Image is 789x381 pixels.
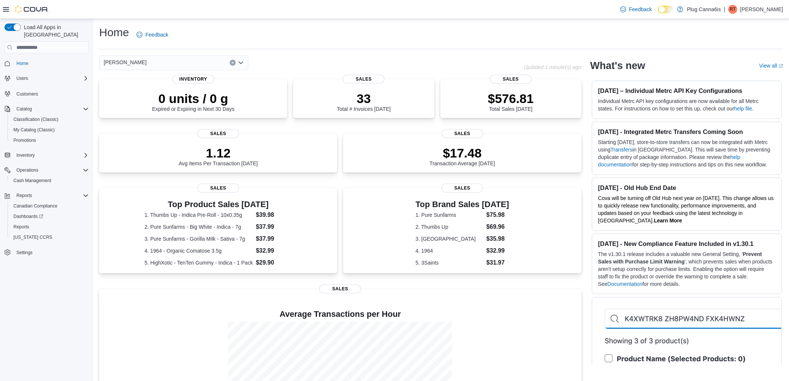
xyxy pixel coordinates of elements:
[105,310,575,319] h4: Average Transactions per Hour
[629,6,652,13] span: Feedback
[598,97,775,112] p: Individual Metrc API key configurations are now available for all Metrc states. For instructions ...
[13,151,38,160] button: Inventory
[16,106,32,112] span: Catalog
[759,63,783,69] a: View allExternal link
[1,88,92,99] button: Customers
[10,212,46,221] a: Dashboards
[7,222,92,232] button: Reports
[10,176,54,185] a: Cash Management
[99,25,129,40] h1: Home
[13,248,89,257] span: Settings
[10,202,89,210] span: Canadian Compliance
[617,2,655,17] a: Feedback
[10,136,39,145] a: Promotions
[152,91,235,106] p: 0 units / 0 g
[172,75,214,84] span: Inventory
[13,178,51,184] span: Cash Management
[415,235,483,243] dt: 3. [GEOGRAPHIC_DATA]
[486,234,509,243] dd: $35.98
[7,175,92,186] button: Cash Management
[337,91,390,106] p: 33
[598,240,775,247] h3: [DATE] - New Compliance Feature Included in v1.30.1
[441,184,483,193] span: Sales
[16,91,38,97] span: Customers
[337,91,390,112] div: Total # Invoices [DATE]
[256,210,292,219] dd: $39.98
[144,200,292,209] h3: Top Product Sales [DATE]
[7,135,92,146] button: Promotions
[415,211,483,219] dt: 1. Pure Sunfarms
[13,127,55,133] span: My Catalog (Classic)
[415,247,483,254] dt: 4. 1964
[13,166,89,175] span: Operations
[610,147,632,153] a: Transfers
[598,195,774,224] span: Cova will be turning off Old Hub next year on [DATE]. This change allows us to quickly release ne...
[13,90,41,99] a: Customers
[7,125,92,135] button: My Catalog (Classic)
[197,129,239,138] span: Sales
[179,146,258,166] div: Avg Items Per Transaction [DATE]
[10,202,60,210] a: Canadian Compliance
[1,165,92,175] button: Operations
[13,248,35,257] a: Settings
[415,200,509,209] h3: Top Brand Sales [DATE]
[1,58,92,69] button: Home
[607,281,642,287] a: Documentation
[724,5,725,14] p: |
[7,211,92,222] a: Dashboards
[1,150,92,160] button: Inventory
[13,104,89,113] span: Catalog
[13,74,89,83] span: Users
[10,222,89,231] span: Reports
[7,232,92,243] button: [US_STATE] CCRS
[430,146,495,160] p: $17.48
[687,5,721,14] p: Plug Canna6is
[13,74,31,83] button: Users
[13,104,35,113] button: Catalog
[1,247,92,258] button: Settings
[488,91,534,106] p: $576.81
[13,213,43,219] span: Dashboards
[13,59,31,68] a: Home
[13,224,29,230] span: Reports
[13,191,89,200] span: Reports
[179,146,258,160] p: 1.12
[197,184,239,193] span: Sales
[144,211,253,219] dt: 1. Thumbs Up - Indica Pre-Roll - 10x0.35g
[10,233,89,242] span: Washington CCRS
[490,75,532,84] span: Sales
[734,106,752,112] a: help file
[256,234,292,243] dd: $37.99
[10,125,58,134] a: My Catalog (Classic)
[415,223,483,231] dt: 2. Thumbs Up
[10,176,89,185] span: Cash Management
[13,89,89,98] span: Customers
[488,91,534,112] div: Total Sales [DATE]
[16,193,32,199] span: Reports
[10,136,89,145] span: Promotions
[16,75,28,81] span: Users
[13,234,52,240] span: [US_STATE] CCRS
[13,203,57,209] span: Canadian Compliance
[144,259,253,266] dt: 5. HighXotic - TenTen Gummy - Indica - 1 Pack
[654,218,682,224] a: Learn More
[486,222,509,231] dd: $69.96
[10,115,89,124] span: Classification (Classic)
[13,59,89,68] span: Home
[10,233,55,242] a: [US_STATE] CCRS
[343,75,384,84] span: Sales
[256,258,292,267] dd: $29.90
[779,64,783,68] svg: External link
[598,128,775,135] h3: [DATE] - Integrated Metrc Transfers Coming Soon
[133,27,171,42] a: Feedback
[10,212,89,221] span: Dashboards
[152,91,235,112] div: Expired or Expiring in Next 30 Days
[598,87,775,94] h3: [DATE] – Individual Metrc API Key Configurations
[16,152,35,158] span: Inventory
[524,64,581,70] p: Updated 1 minute(s) ago
[598,250,775,288] p: The v1.30.1 release includes a valuable new General Setting, ' ', which prevents sales when produ...
[598,184,775,191] h3: [DATE] - Old Hub End Date
[1,104,92,114] button: Catalog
